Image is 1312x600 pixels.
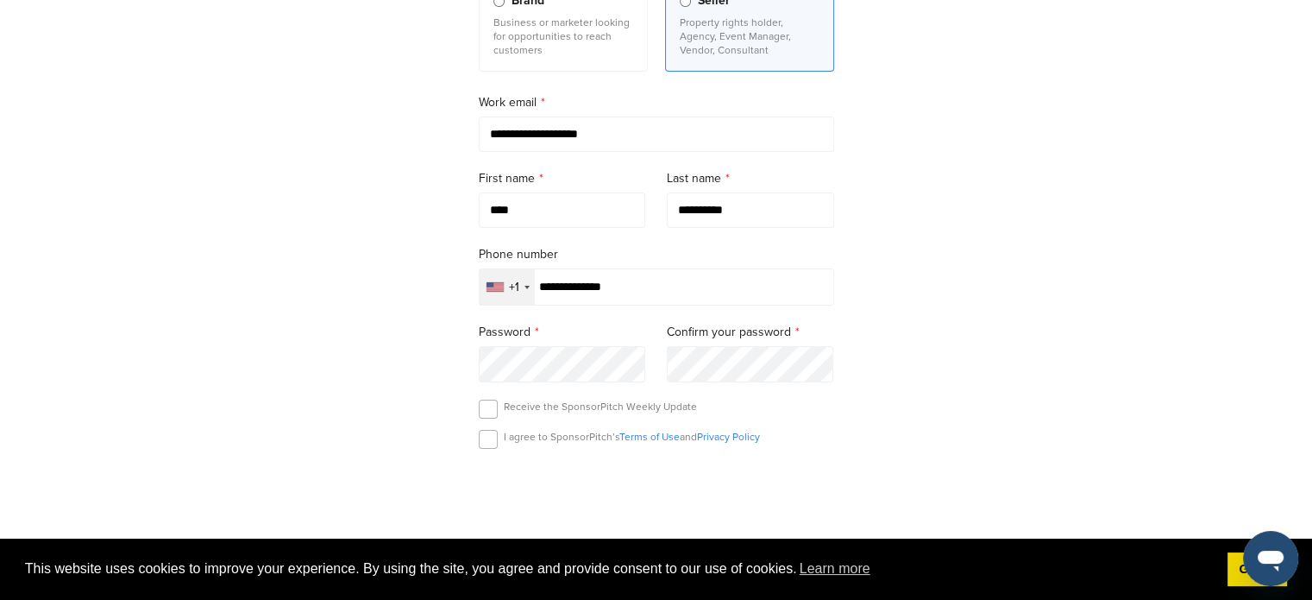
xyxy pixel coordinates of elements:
span: This website uses cookies to improve your experience. By using the site, you agree and provide co... [25,556,1214,582]
label: Last name [667,169,834,188]
label: First name [479,169,646,188]
p: I agree to SponsorPitch’s and [504,430,760,444]
label: Password [479,323,646,342]
a: Terms of Use [619,431,680,443]
div: +1 [509,281,519,294]
iframe: reCAPTCHA [558,469,755,520]
iframe: Button to launch messaging window [1243,531,1298,586]
label: Work email [479,93,834,112]
label: Phone number [479,245,834,264]
p: Receive the SponsorPitch Weekly Update [504,400,697,414]
div: Selected country [480,269,535,305]
p: Business or marketer looking for opportunities to reach customers [493,16,633,57]
p: Property rights holder, Agency, Event Manager, Vendor, Consultant [680,16,819,57]
a: Privacy Policy [697,431,760,443]
a: learn more about cookies [797,556,873,582]
label: Confirm your password [667,323,834,342]
a: dismiss cookie message [1227,553,1287,587]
